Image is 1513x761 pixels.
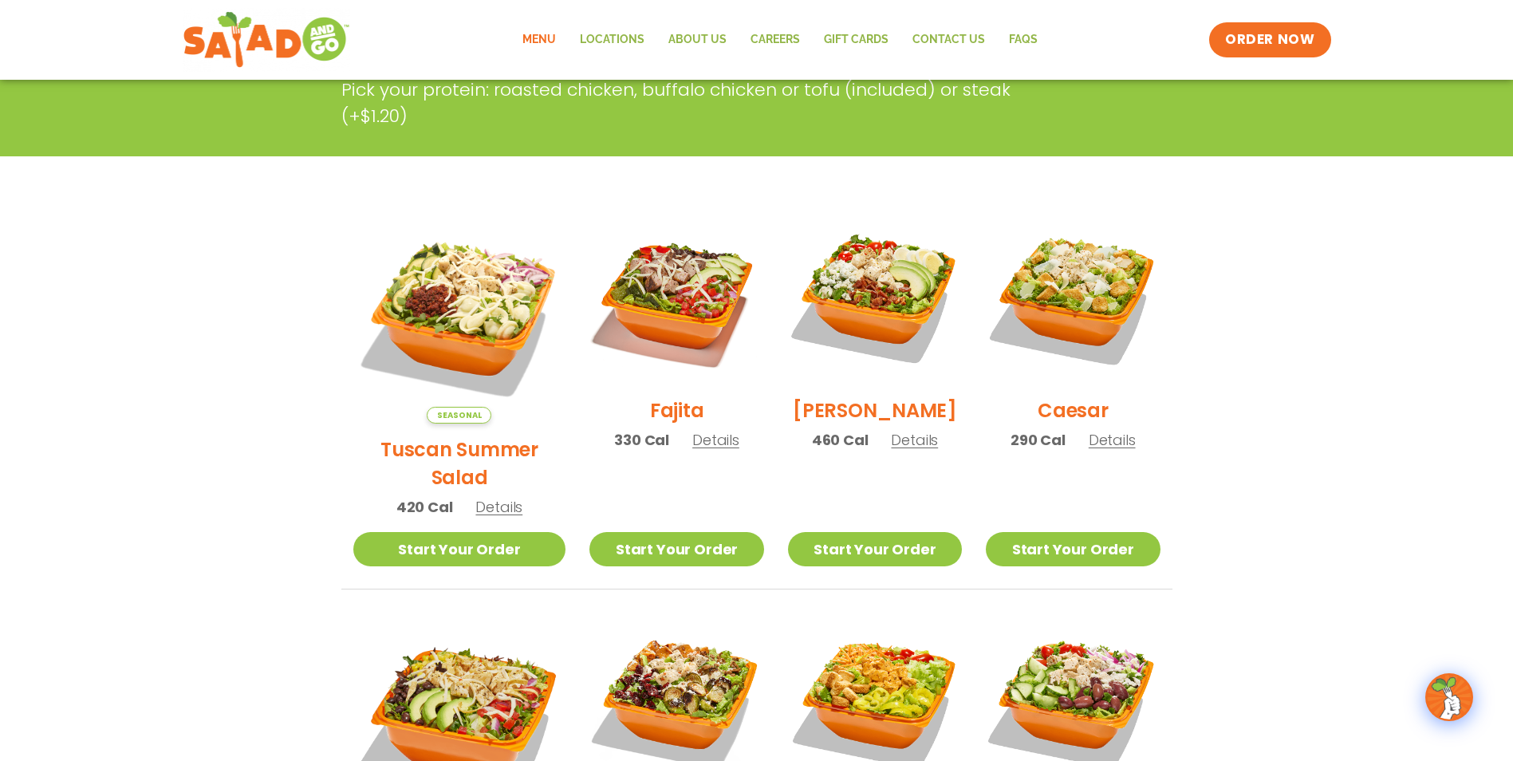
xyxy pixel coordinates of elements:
[341,77,1051,129] p: Pick your protein: roasted chicken, buffalo chicken or tofu (included) or steak (+$1.20)
[692,430,739,450] span: Details
[353,436,566,491] h2: Tuscan Summer Salad
[1089,430,1136,450] span: Details
[589,532,763,566] a: Start Your Order
[656,22,739,58] a: About Us
[812,22,900,58] a: GIFT CARDS
[812,429,869,451] span: 460 Cal
[986,211,1160,384] img: Product photo for Caesar Salad
[1011,429,1066,451] span: 290 Cal
[568,22,656,58] a: Locations
[510,22,1050,58] nav: Menu
[788,211,962,384] img: Product photo for Cobb Salad
[1209,22,1330,57] a: ORDER NOW
[427,407,491,424] span: Seasonal
[997,22,1050,58] a: FAQs
[900,22,997,58] a: Contact Us
[986,532,1160,566] a: Start Your Order
[650,396,704,424] h2: Fajita
[183,8,351,72] img: new-SAG-logo-768×292
[510,22,568,58] a: Menu
[739,22,812,58] a: Careers
[396,496,453,518] span: 420 Cal
[353,532,566,566] a: Start Your Order
[1427,675,1472,720] img: wpChatIcon
[891,430,938,450] span: Details
[793,396,957,424] h2: [PERSON_NAME]
[589,211,763,384] img: Product photo for Fajita Salad
[788,532,962,566] a: Start Your Order
[353,211,566,424] img: Product photo for Tuscan Summer Salad
[614,429,669,451] span: 330 Cal
[1225,30,1314,49] span: ORDER NOW
[1038,396,1109,424] h2: Caesar
[475,497,522,517] span: Details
